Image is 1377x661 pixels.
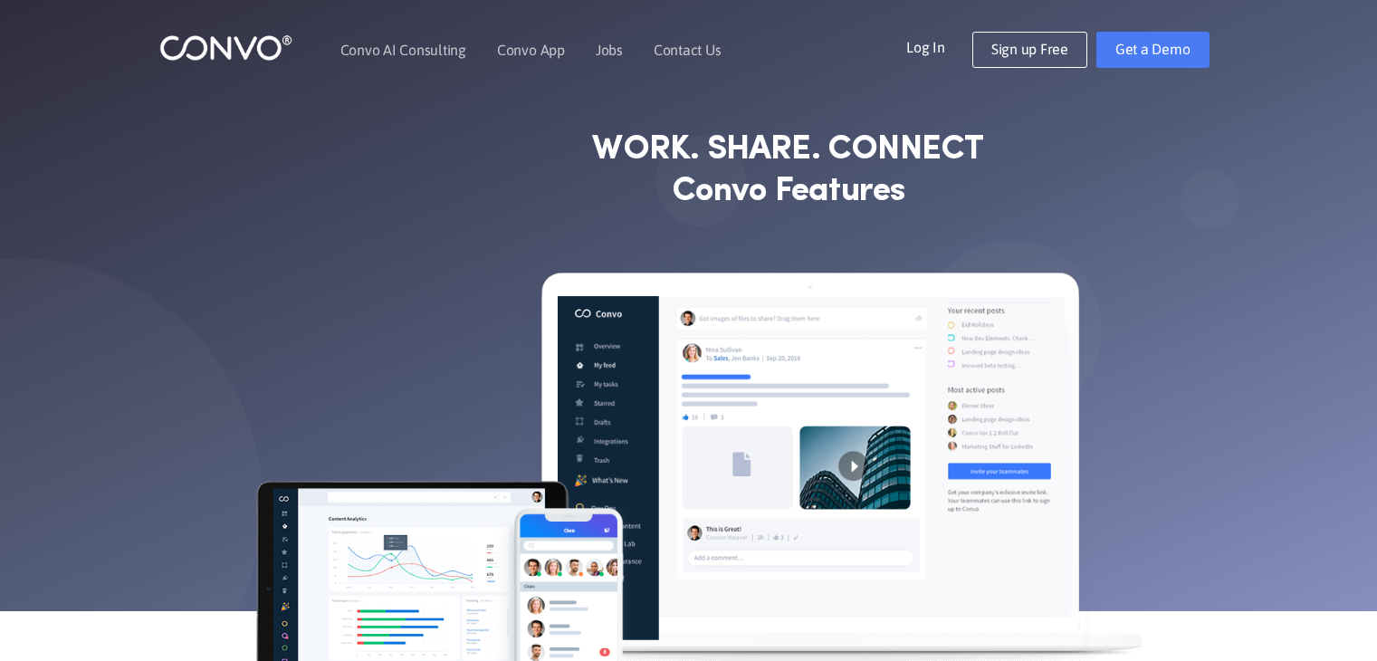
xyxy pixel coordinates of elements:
strong: WORK. SHARE. CONNECT Convo Features [592,129,983,212]
a: Contact Us [654,43,722,57]
a: Convo AI Consulting [340,43,466,57]
a: Convo App [497,43,565,57]
a: Get a Demo [1096,32,1210,68]
a: Sign up Free [972,32,1087,68]
a: Jobs [596,43,623,57]
img: shape_not_found [1172,162,1248,237]
img: logo_1.png [159,34,292,62]
a: Log In [906,32,972,61]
